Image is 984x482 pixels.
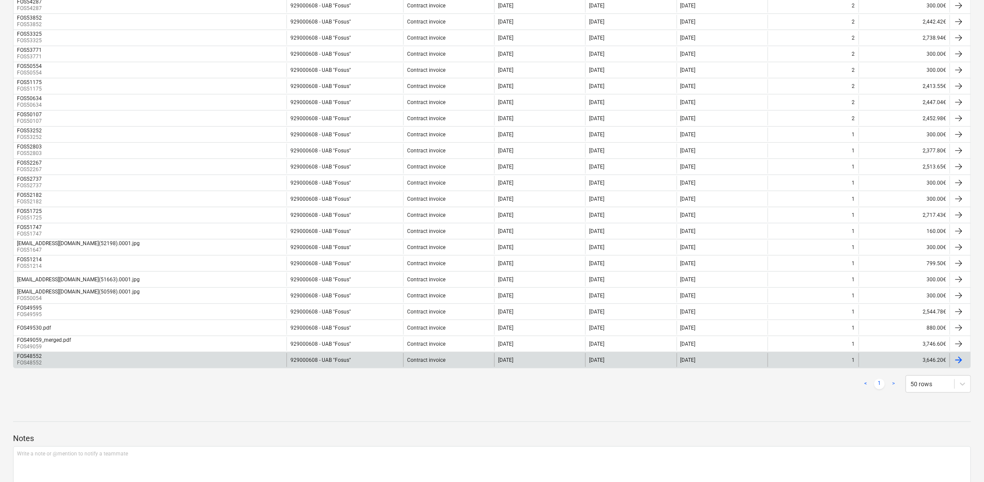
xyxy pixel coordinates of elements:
[852,228,855,234] div: 1
[589,276,604,283] div: [DATE]
[859,95,950,109] div: 2,447.04€
[681,276,696,283] div: [DATE]
[589,180,604,186] div: [DATE]
[17,311,44,318] p: FOS49595
[681,212,696,218] div: [DATE]
[681,99,696,105] div: [DATE]
[17,53,44,61] p: FOS53771
[17,111,42,118] div: FOS50107
[407,260,445,266] div: Contract invoice
[852,309,855,315] div: 1
[498,180,513,186] div: [DATE]
[859,47,950,61] div: 300.00€
[681,196,696,202] div: [DATE]
[290,309,351,315] div: 929000608 - UAB "Fosus"
[859,176,950,190] div: 300.00€
[859,321,950,335] div: 880.00€
[498,3,513,9] div: [DATE]
[589,131,604,138] div: [DATE]
[681,35,696,41] div: [DATE]
[681,325,696,331] div: [DATE]
[17,128,42,134] div: FOS53252
[17,305,42,311] div: FOS49595
[498,212,513,218] div: [DATE]
[852,341,855,347] div: 1
[498,260,513,266] div: [DATE]
[852,3,855,9] div: 2
[17,15,42,21] div: FOS53852
[17,31,42,37] div: FOS53325
[852,148,855,154] div: 1
[17,256,42,263] div: FOS51214
[681,51,696,57] div: [DATE]
[681,115,696,121] div: [DATE]
[407,293,445,299] div: Contract invoice
[681,260,696,266] div: [DATE]
[498,148,513,154] div: [DATE]
[589,35,604,41] div: [DATE]
[17,182,44,189] p: FOS52737
[681,228,696,234] div: [DATE]
[290,35,351,41] div: 929000608 - UAB "Fosus"
[681,19,696,25] div: [DATE]
[874,379,885,389] a: Page 1 is your current page
[860,379,871,389] a: Previous page
[407,83,445,89] div: Contract invoice
[852,164,855,170] div: 1
[681,148,696,154] div: [DATE]
[852,212,855,218] div: 1
[290,67,351,73] div: 929000608 - UAB "Fosus"
[17,150,44,157] p: FOS52803
[859,256,950,270] div: 799.50€
[407,228,445,234] div: Contract invoice
[290,180,351,186] div: 929000608 - UAB "Fosus"
[498,309,513,315] div: [DATE]
[589,67,604,73] div: [DATE]
[589,148,604,154] div: [DATE]
[852,180,855,186] div: 1
[498,164,513,170] div: [DATE]
[498,51,513,57] div: [DATE]
[17,224,42,230] div: FOS51747
[17,230,44,238] p: FOS51747
[589,325,604,331] div: [DATE]
[589,228,604,234] div: [DATE]
[407,325,445,331] div: Contract invoice
[17,47,42,53] div: FOS53771
[290,357,351,363] div: 929000608 - UAB "Fosus"
[589,260,604,266] div: [DATE]
[852,115,855,121] div: 2
[498,325,513,331] div: [DATE]
[407,51,445,57] div: Contract invoice
[17,63,42,69] div: FOS50554
[17,37,44,44] p: FOS53325
[17,263,44,270] p: FOS51214
[589,3,604,9] div: [DATE]
[852,35,855,41] div: 2
[407,341,445,347] div: Contract invoice
[589,293,604,299] div: [DATE]
[589,196,604,202] div: [DATE]
[859,144,950,158] div: 2,377.80€
[17,240,140,246] div: [EMAIL_ADDRESS][DOMAIN_NAME](52198).0001.jpg
[589,19,604,25] div: [DATE]
[290,131,351,138] div: 929000608 - UAB "Fosus"
[859,273,950,287] div: 300.00€
[290,148,351,154] div: 929000608 - UAB "Fosus"
[407,67,445,73] div: Contract invoice
[17,79,42,85] div: FOS51175
[859,305,950,319] div: 2,544.78€
[407,309,445,315] div: Contract invoice
[498,196,513,202] div: [DATE]
[407,148,445,154] div: Contract invoice
[498,83,513,89] div: [DATE]
[859,160,950,174] div: 2,513.65€
[859,192,950,206] div: 300.00€
[17,69,44,77] p: FOS50554
[681,180,696,186] div: [DATE]
[290,164,351,170] div: 929000608 - UAB "Fosus"
[852,99,855,105] div: 2
[681,83,696,89] div: [DATE]
[589,244,604,250] div: [DATE]
[859,208,950,222] div: 2,717.43€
